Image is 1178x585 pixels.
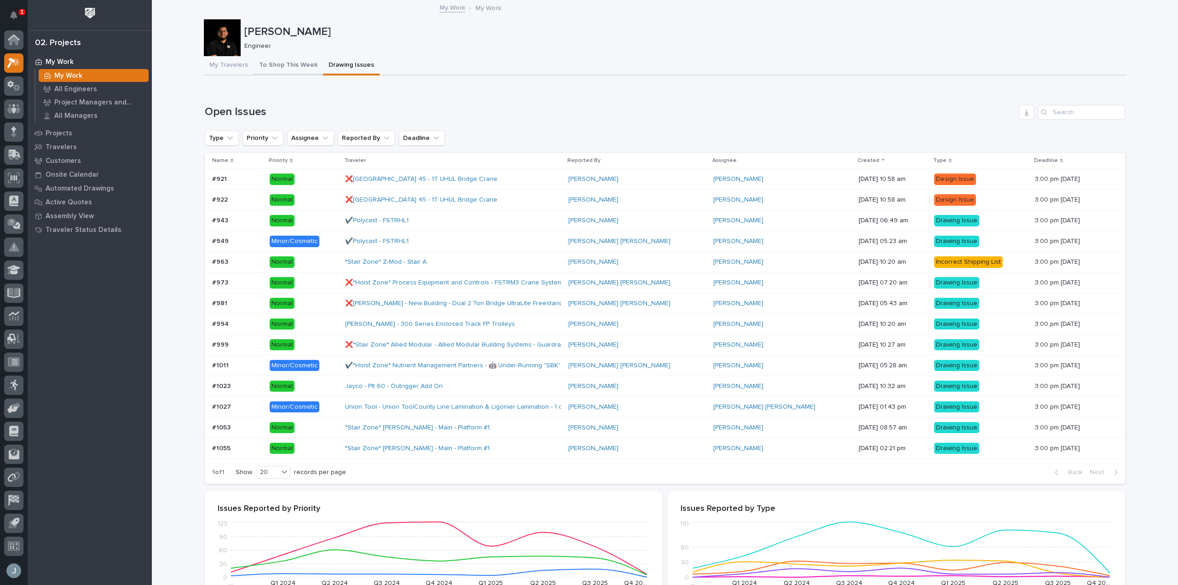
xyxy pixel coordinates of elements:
a: Customers [28,154,152,168]
div: Drawing Issue [934,360,979,371]
p: records per page [294,469,346,476]
p: All Engineers [54,85,97,93]
div: Drawing Issue [934,215,979,226]
p: #922 [212,194,230,204]
a: [PERSON_NAME] [PERSON_NAME] [568,300,670,307]
a: Union Tool - Union ToolCounty Line Lamination & Ligonier Lamination - 1 of 3 Identical Frame [345,403,617,411]
p: [DATE] 01:43 pm [859,403,927,411]
button: Drawing Issues [323,56,380,75]
span: Next [1090,468,1110,476]
a: ❌[GEOGRAPHIC_DATA] 45 - 1T UHUL Bridge Crane [345,175,497,183]
div: Normal [270,381,294,392]
span: Back [1063,468,1082,476]
div: Normal [270,256,294,268]
p: [DATE] 05:23 am [859,237,927,245]
a: [PERSON_NAME] [713,217,763,225]
p: [DATE] 07:20 am [859,279,927,287]
a: [PERSON_NAME] [PERSON_NAME] [568,362,670,370]
button: Assignee [287,131,334,145]
p: 3:00 pm [DATE] [1035,443,1082,452]
a: ❌*Hoist Zone* Process Equipment and Controls - FSTRM3 Crane System [345,279,563,287]
p: #921 [212,174,229,183]
p: [DATE] 10:20 am [859,258,927,266]
a: ✔️Polycast - FSTRHL1 [345,237,409,245]
button: users-avatar [4,561,23,580]
p: #1011 [212,360,231,370]
tr: #1027#1027 Minor/CosmeticUnion Tool - Union ToolCounty Line Lamination & Ligonier Lamination - 1 ... [205,397,1125,417]
a: [PERSON_NAME] [713,175,763,183]
a: [PERSON_NAME] [713,237,763,245]
tspan: 30 [681,559,689,566]
tr: #1011#1011 Minor/Cosmetic✔️*Hoist Zone* Nutrient Management Partners - 🤖 Under-Running "SBK" Seri... [205,355,1125,376]
p: 3:00 pm [DATE] [1035,319,1082,328]
tr: #949#949 Minor/Cosmetic✔️Polycast - FSTRHL1 [PERSON_NAME] [PERSON_NAME] [PERSON_NAME] [DATE] 05:2... [205,231,1125,252]
a: My Work [28,55,152,69]
p: #963 [212,256,230,266]
p: 3:00 pm [DATE] [1035,339,1082,349]
a: [PERSON_NAME] [568,382,618,390]
p: #973 [212,277,230,287]
a: [PERSON_NAME] [713,445,763,452]
a: ❌[PERSON_NAME] - New Building - Dual 2 Ton Bridge UltraLite Freestanding [345,300,572,307]
tr: #922#922 Normal❌[GEOGRAPHIC_DATA] 45 - 1T UHUL Bridge Crane [PERSON_NAME] [PERSON_NAME] [DATE] 10... [205,190,1125,210]
a: [PERSON_NAME] [PERSON_NAME] [568,237,670,245]
a: ❌[GEOGRAPHIC_DATA] 45 - 1T UHUL Bridge Crane [345,196,497,204]
a: [PERSON_NAME] [568,175,618,183]
button: Notifications [4,6,23,25]
a: All Engineers [35,82,152,95]
p: Created [858,156,879,166]
p: Issues Reported by Priority [218,504,649,514]
div: Drawing Issue [934,339,979,351]
div: Drawing Issue [934,381,979,392]
div: Drawing Issue [934,443,979,454]
a: Assembly View [28,209,152,223]
a: My Work [35,69,152,82]
a: *Stair Zone* [PERSON_NAME] - Main - Platform #1 [345,445,490,452]
tspan: 123 [218,521,227,527]
a: [PERSON_NAME] [568,424,618,432]
button: Reported By [338,131,395,145]
a: Projects [28,126,152,140]
p: Automated Drawings [46,185,114,193]
p: 3:00 pm [DATE] [1035,298,1082,307]
div: 20 [256,468,278,477]
div: Drawing Issue [934,277,979,289]
a: [PERSON_NAME] [713,424,763,432]
a: All Managers [35,109,152,122]
a: Onsite Calendar [28,168,152,181]
p: [DATE] 05:43 am [859,300,927,307]
p: 3:00 pm [DATE] [1035,360,1082,370]
p: Reported By [567,156,601,166]
a: [PERSON_NAME] [713,362,763,370]
a: Active Quotes [28,195,152,209]
tr: #921#921 Normal❌[GEOGRAPHIC_DATA] 45 - 1T UHUL Bridge Crane [PERSON_NAME] [PERSON_NAME] [DATE] 10... [205,169,1125,190]
p: [DATE] 10:58 am [859,175,927,183]
div: Design Issue [934,194,976,206]
tspan: 0 [223,574,227,581]
a: Automated Drawings [28,181,152,195]
a: *Stair Zone* Z-Mod - Stair A [345,258,427,266]
p: [PERSON_NAME] [244,25,1123,39]
div: Notifications1 [12,11,23,26]
button: To Shop This Week [254,56,323,75]
p: My Work [54,72,82,80]
p: Customers [46,157,81,165]
a: [PERSON_NAME] [713,341,763,349]
p: #1027 [212,401,233,411]
tr: #973#973 Normal❌*Hoist Zone* Process Equipment and Controls - FSTRM3 Crane System [PERSON_NAME] [... [205,272,1125,293]
a: ❌*Stair Zone* Allied Modular - Allied Modular Building Systems - Guardrail 1 [345,341,568,349]
p: #994 [212,319,231,328]
p: 3:00 pm [DATE] [1035,194,1082,204]
a: Traveler Status Details [28,223,152,237]
p: Projects [46,129,72,138]
h1: Open Issues [205,105,1016,119]
input: Search [1038,105,1125,120]
p: 3:00 pm [DATE] [1035,236,1082,245]
p: #981 [212,298,229,307]
div: 02. Projects [35,38,81,48]
p: Name [212,156,228,166]
img: Workspace Logo [81,5,98,22]
div: Drawing Issue [934,422,979,434]
p: All Managers [54,112,98,120]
